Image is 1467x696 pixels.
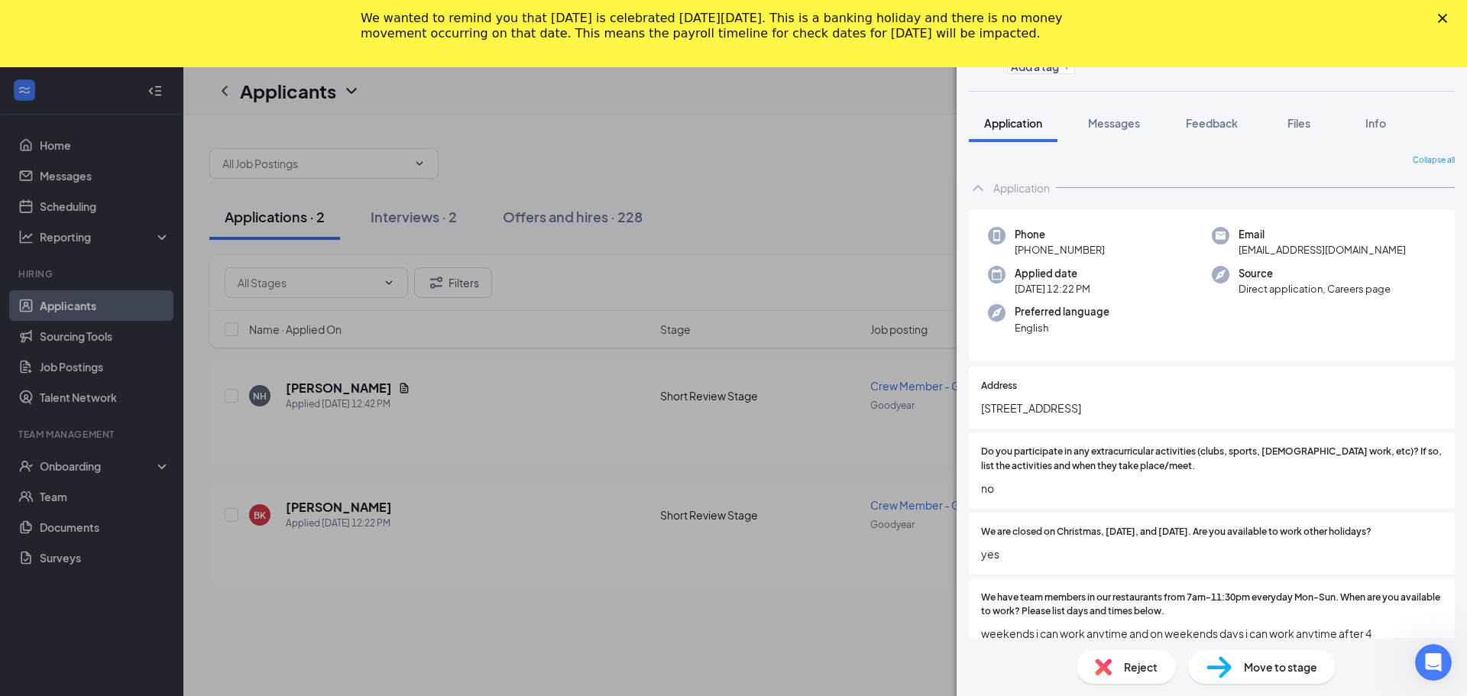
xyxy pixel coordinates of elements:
[981,445,1443,474] span: Do you participate in any extracurricular activities (clubs, sports, [DEMOGRAPHIC_DATA] work, etc...
[1244,659,1317,675] span: Move to stage
[1186,116,1238,130] span: Feedback
[1015,320,1109,335] span: English
[981,545,1443,562] span: yes
[1415,644,1452,681] iframe: Intercom live chat
[1015,227,1105,242] span: Phone
[981,480,1443,497] span: no
[1239,227,1406,242] span: Email
[1438,14,1453,23] div: Close
[1239,281,1391,296] span: Direct application, Careers page
[1088,116,1140,130] span: Messages
[1015,281,1090,296] span: [DATE] 12:22 PM
[1365,116,1386,130] span: Info
[1287,116,1310,130] span: Files
[1124,659,1158,675] span: Reject
[984,116,1042,130] span: Application
[981,379,1017,393] span: Address
[981,591,1443,620] span: We have team members in our restaurants from 7am-11:30pm everyday Mon-Sun. When are you available...
[981,625,1443,642] span: weekends i can work anytime and on weekends days i can work anytime after 4
[1239,266,1391,281] span: Source
[1015,242,1105,257] span: [PHONE_NUMBER]
[981,400,1443,416] span: [STREET_ADDRESS]
[1413,154,1455,167] span: Collapse all
[1015,266,1090,281] span: Applied date
[1015,304,1109,319] span: Preferred language
[1239,242,1406,257] span: [EMAIL_ADDRESS][DOMAIN_NAME]
[969,179,987,197] svg: ChevronUp
[361,11,1082,41] div: We wanted to remind you that [DATE] is celebrated [DATE][DATE]. This is a banking holiday and the...
[981,525,1371,539] span: We are closed on Christmas, [DATE], and [DATE]. Are you available to work other holidays?
[993,180,1050,196] div: Application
